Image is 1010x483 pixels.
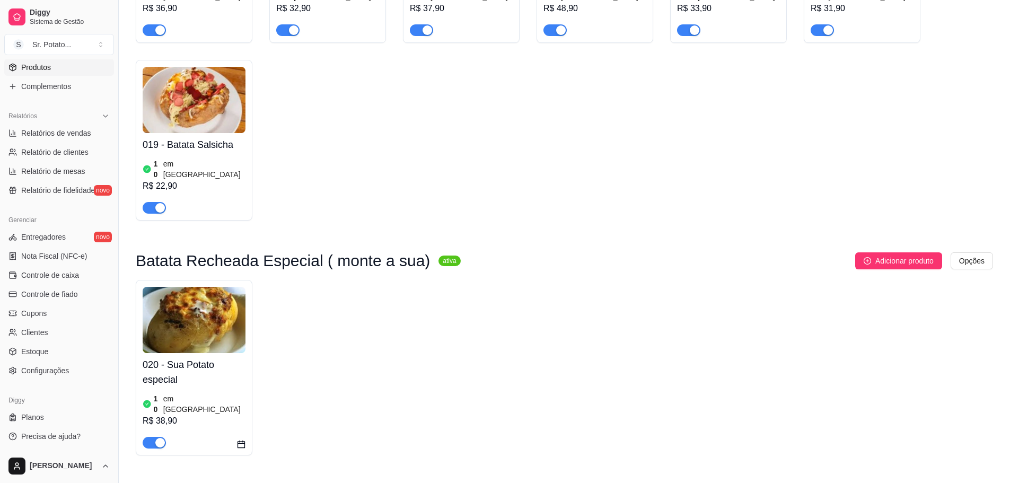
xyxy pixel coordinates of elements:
[21,365,69,376] span: Configurações
[4,182,114,199] a: Relatório de fidelidadenovo
[4,305,114,322] a: Cupons
[864,257,871,265] span: plus-circle
[143,2,245,15] div: R$ 36,90
[21,81,71,92] span: Complementos
[951,252,993,269] button: Opções
[30,461,97,471] span: [PERSON_NAME]
[21,289,78,300] span: Controle de fiado
[4,453,114,479] button: [PERSON_NAME]
[21,412,44,423] span: Planos
[4,34,114,55] button: Select a team
[163,159,245,180] article: em [GEOGRAPHIC_DATA]
[4,392,114,409] div: Diggy
[410,2,513,15] div: R$ 37,90
[4,163,114,180] a: Relatório de mesas
[21,327,48,338] span: Clientes
[143,67,245,133] img: product-image
[4,324,114,341] a: Clientes
[21,431,81,442] span: Precisa de ajuda?
[4,144,114,161] a: Relatório de clientes
[21,128,91,138] span: Relatórios de vendas
[4,4,114,30] a: DiggySistema de Gestão
[30,17,110,26] span: Sistema de Gestão
[438,256,460,266] sup: ativa
[21,185,95,196] span: Relatório de fidelidade
[163,393,245,415] article: em [GEOGRAPHIC_DATA]
[21,232,66,242] span: Entregadores
[276,2,379,15] div: R$ 32,90
[21,251,87,261] span: Nota Fiscal (NFC-e)
[4,409,114,426] a: Planos
[30,8,110,17] span: Diggy
[21,166,85,177] span: Relatório de mesas
[4,229,114,245] a: Entregadoresnovo
[4,248,114,265] a: Nota Fiscal (NFC-e)
[143,357,245,387] h4: 020 - Sua Potato especial
[875,255,934,267] span: Adicionar produto
[143,287,245,353] img: product-image
[811,2,914,15] div: R$ 31,90
[959,255,985,267] span: Opções
[21,308,47,319] span: Cupons
[4,212,114,229] div: Gerenciar
[154,159,161,180] article: 10
[4,59,114,76] a: Produtos
[143,415,245,427] div: R$ 38,90
[855,252,942,269] button: Adicionar produto
[143,137,245,152] h4: 019 - Batata Salsicha
[4,125,114,142] a: Relatórios de vendas
[4,362,114,379] a: Configurações
[8,112,37,120] span: Relatórios
[543,2,646,15] div: R$ 48,90
[4,78,114,95] a: Complementos
[13,39,24,50] span: S
[677,2,780,15] div: R$ 33,90
[154,393,161,415] article: 10
[21,62,51,73] span: Produtos
[237,440,245,449] span: calendar
[4,286,114,303] a: Controle de fiado
[21,346,48,357] span: Estoque
[4,428,114,445] a: Precisa de ajuda?
[4,267,114,284] a: Controle de caixa
[143,180,245,192] div: R$ 22,90
[21,147,89,157] span: Relatório de clientes
[21,270,79,280] span: Controle de caixa
[4,343,114,360] a: Estoque
[32,39,71,50] div: Sr. Potato ...
[136,254,430,267] h3: Batata Recheada Especial ( monte a sua)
